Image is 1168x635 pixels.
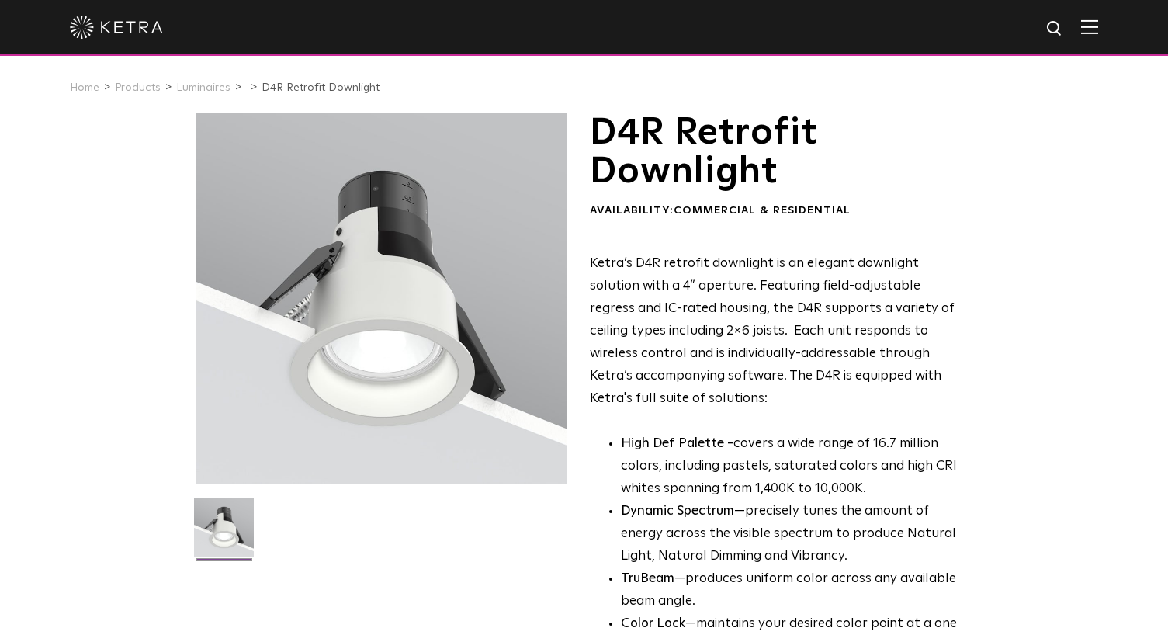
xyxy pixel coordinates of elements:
strong: High Def Palette - [621,437,733,450]
li: —produces uniform color across any available beam angle. [621,568,968,613]
div: Availability: [590,203,968,219]
a: Home [70,82,99,93]
img: D4R Retrofit Downlight [194,498,254,569]
li: —precisely tunes the amount of energy across the visible spectrum to produce Natural Light, Natur... [621,501,968,568]
a: D4R Retrofit Downlight [262,82,380,93]
p: Ketra’s D4R retrofit downlight is an elegant downlight solution with a 4” aperture. Featuring fie... [590,253,968,410]
p: covers a wide range of 16.7 million colors, including pastels, saturated colors and high CRI whit... [621,433,968,501]
a: Products [115,82,161,93]
a: Luminaires [176,82,230,93]
strong: Dynamic Spectrum [621,505,734,518]
strong: Color Lock [621,617,685,630]
h1: D4R Retrofit Downlight [590,113,968,192]
img: ketra-logo-2019-white [70,16,163,39]
strong: TruBeam [621,572,674,585]
img: search icon [1045,19,1065,39]
img: Hamburger%20Nav.svg [1081,19,1098,34]
span: Commercial & Residential [674,205,851,216]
